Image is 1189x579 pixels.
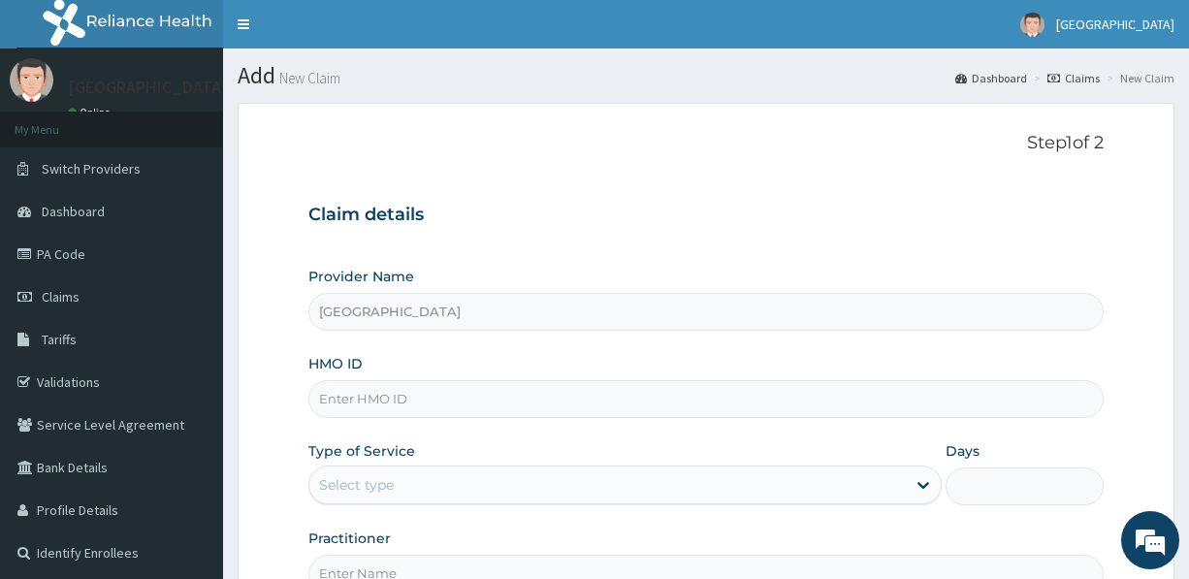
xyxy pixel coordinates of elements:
span: Dashboard [42,203,105,220]
span: [GEOGRAPHIC_DATA] [1056,16,1174,33]
label: HMO ID [308,354,363,373]
span: Switch Providers [42,160,141,177]
h1: Add [238,63,1174,88]
span: Tariffs [42,331,77,348]
label: Provider Name [308,267,414,286]
img: User Image [10,58,53,102]
small: New Claim [275,71,340,85]
label: Practitioner [308,529,391,548]
h3: Claim details [308,205,1103,226]
a: Online [68,106,114,119]
p: [GEOGRAPHIC_DATA] [68,79,228,96]
a: Claims [1047,70,1100,86]
li: New Claim [1102,70,1174,86]
img: User Image [1020,13,1044,37]
span: Claims [42,288,80,306]
a: Dashboard [955,70,1027,86]
p: Step 1 of 2 [308,133,1103,154]
div: Select type [319,475,394,495]
input: Enter HMO ID [308,380,1103,418]
label: Type of Service [308,441,415,461]
label: Days [946,441,980,461]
